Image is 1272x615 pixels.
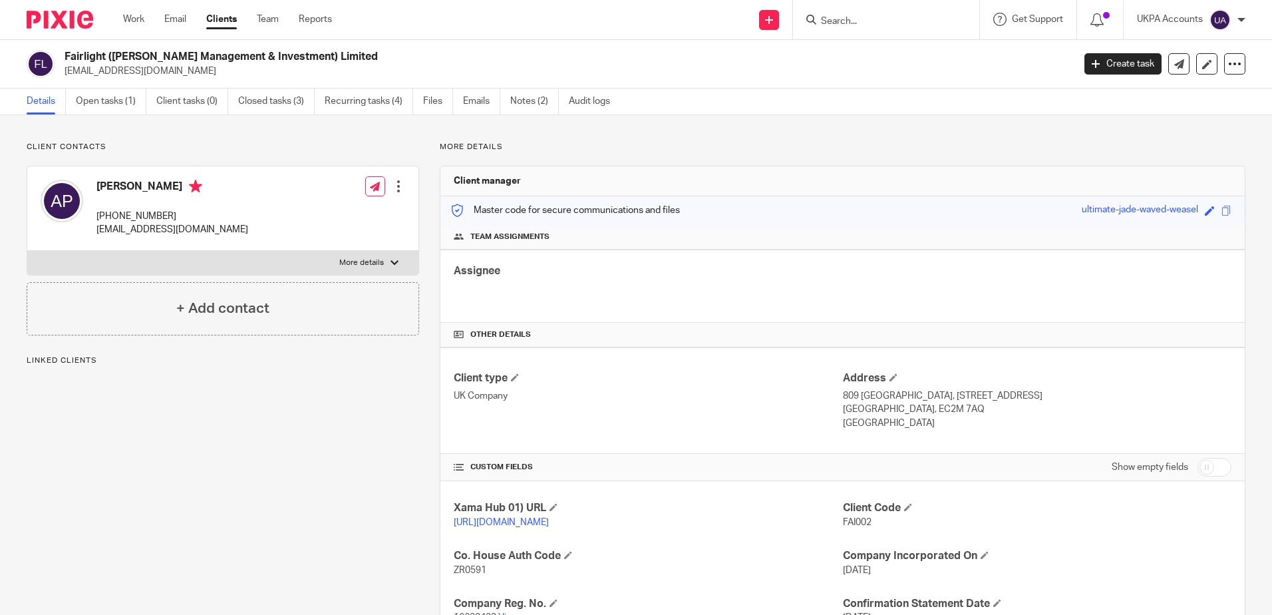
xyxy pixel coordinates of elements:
[299,13,332,26] a: Reports
[27,89,66,114] a: Details
[1196,53,1217,75] a: Edit client
[470,232,550,242] span: Team assignments
[981,551,989,559] span: Edit Company Incorporated On
[27,355,419,366] p: Linked clients
[1084,53,1162,75] a: Create task
[65,65,1064,78] p: [EMAIL_ADDRESS][DOMAIN_NAME]
[843,501,1231,515] h4: Client Code
[76,89,146,114] a: Open tasks (1)
[569,89,620,114] a: Audit logs
[843,389,1231,403] p: 809 [GEOGRAPHIC_DATA], [STREET_ADDRESS]
[27,50,55,78] img: svg%3E
[550,503,557,511] span: Edit Xama Hub 01) URL
[423,89,453,114] a: Files
[454,371,842,385] h4: Client type
[993,599,1001,607] span: Edit Confirmation Statement Date
[550,599,557,607] span: Edit Company Reg. No.
[904,503,912,511] span: Edit Client Code
[206,13,237,26] a: Clients
[470,329,531,340] span: Other details
[96,223,248,236] p: [EMAIL_ADDRESS][DOMAIN_NAME]
[123,13,144,26] a: Work
[325,89,413,114] a: Recurring tasks (4)
[843,597,1231,611] h4: Confirmation Statement Date
[1209,9,1231,31] img: svg%3E
[27,11,93,29] img: Pixie
[1082,203,1198,218] div: ultimate-jade-waved-weasel
[454,518,549,527] a: [URL][DOMAIN_NAME]
[96,210,248,223] p: [PHONE_NUMBER]
[41,180,83,222] img: svg%3E
[454,549,842,563] h4: Co. House Auth Code
[843,371,1231,385] h4: Address
[454,597,842,611] h4: Company Reg. No.
[843,566,871,575] span: [DATE]
[339,258,384,268] p: More details
[156,89,228,114] a: Client tasks (0)
[843,403,1231,416] p: [GEOGRAPHIC_DATA], EC2M 7AQ
[1221,206,1231,216] span: Copy to clipboard
[454,501,842,515] h4: Xama Hub 01) URL
[164,13,186,26] a: Email
[454,566,486,575] span: ZR0591
[454,174,521,188] h3: Client manager
[176,298,269,319] h4: + Add contact
[238,89,315,114] a: Closed tasks (3)
[65,50,864,64] h2: Fairlight ([PERSON_NAME] Management & Investment) Limited
[843,549,1231,563] h4: Company Incorporated On
[1012,15,1063,24] span: Get Support
[450,204,680,217] p: Master code for secure communications and files
[1112,461,1188,474] label: Show empty fields
[96,180,248,196] h4: [PERSON_NAME]
[820,16,939,28] input: Search
[463,89,500,114] a: Emails
[564,551,572,559] span: Edit Co. House Auth Code
[257,13,279,26] a: Team
[1137,13,1203,26] p: UKPA Accounts
[454,266,500,276] span: Assignee
[1168,53,1190,75] a: Send new email
[843,518,872,527] span: FAI002
[510,89,559,114] a: Notes (2)
[1205,206,1215,216] span: Edit code
[511,373,519,381] span: Change Client type
[454,462,842,473] h4: CUSTOM FIELDS
[889,373,897,381] span: Edit Address
[843,417,1231,430] p: [GEOGRAPHIC_DATA]
[454,389,842,403] p: UK Company
[189,180,202,193] i: Primary
[440,142,1245,152] p: More details
[27,142,419,152] p: Client contacts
